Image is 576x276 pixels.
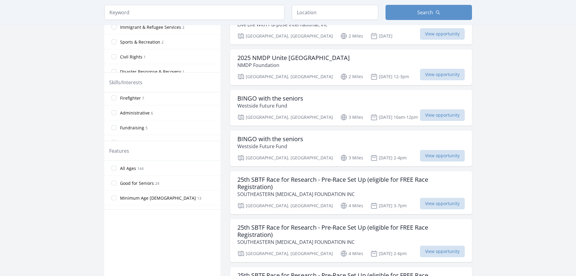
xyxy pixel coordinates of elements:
a: 25th SBTF Race for Research - Pre-Race Set Up (eligible for FREE Race Registration) SOUTHEASTERN ... [230,171,472,214]
a: Volunteers needed for [US_STATE] Tech Yellow Jackets Home Opener [DATE] Live Life With Purpose In... [230,9,472,45]
span: All Ages [120,165,136,171]
a: BINGO with the seniors Westside Future Fund [GEOGRAPHIC_DATA], [GEOGRAPHIC_DATA] 3 Miles [DATE] 2... [230,131,472,166]
legend: Features [109,147,129,155]
span: 1 [182,69,184,75]
span: Caregiving [120,140,142,146]
p: [GEOGRAPHIC_DATA], [GEOGRAPHIC_DATA] [237,32,333,40]
input: Sports & Recreation 2 [112,39,116,44]
input: Administrative 6 [112,110,116,115]
p: NMDP Foundation [237,62,350,69]
input: Caregiving 3 [112,140,116,145]
span: Good for Seniors [120,180,154,186]
h3: BINGO with the seniors [237,135,303,143]
input: Immigrant & Refugee Services 2 [112,25,116,29]
input: Fundraising 5 [112,125,116,130]
p: 4 Miles [340,202,363,209]
p: Westside Future Fund [237,143,303,150]
span: Immigrant & Refugee Services [120,24,181,30]
span: 6 [151,111,153,116]
p: [DATE] 10am-12pm [370,114,418,121]
h3: 25th SBTF Race for Research - Pre-Race Set Up (eligible for FREE Race Registration) [237,224,465,238]
input: Good for Seniors 24 [112,181,116,185]
p: SOUTHEASTERN [MEDICAL_DATA] FOUNDATION INC [237,191,465,198]
h3: 25th SBTF Race for Research - Pre-Race Set Up (eligible for FREE Race Registration) [237,176,465,191]
p: [GEOGRAPHIC_DATA], [GEOGRAPHIC_DATA] [237,202,333,209]
span: 24 [155,181,159,186]
p: [DATE] 12-3pm [370,73,409,80]
p: 3 Miles [340,154,363,161]
span: 13 [197,196,201,201]
span: View opportunity [420,69,465,80]
input: Minimum Age [DEMOGRAPHIC_DATA] 13 [112,195,116,200]
h3: 2025 NMDP Unite [GEOGRAPHIC_DATA] [237,54,350,62]
a: 25th SBTF Race for Research - Pre-Race Set Up (eligible for FREE Race Registration) SOUTHEASTERN ... [230,219,472,262]
p: Westside Future Fund [237,102,303,109]
legend: Skills/Interests [109,79,142,86]
span: Disaster Response & Recovery [120,69,181,75]
p: 3 Miles [340,114,363,121]
p: [DATE] [370,32,392,40]
input: Firefighter 7 [112,95,116,100]
h3: BINGO with the seniors [237,95,303,102]
p: [DATE] 3-7pm [370,202,407,209]
span: 7 [142,96,144,101]
p: [GEOGRAPHIC_DATA], [GEOGRAPHIC_DATA] [237,73,333,80]
a: BINGO with the seniors Westside Future Fund [GEOGRAPHIC_DATA], [GEOGRAPHIC_DATA] 3 Miles [DATE] 1... [230,90,472,126]
span: Minimum Age [DEMOGRAPHIC_DATA] [120,195,196,201]
span: Civil Rights [120,54,142,60]
span: 3 [143,140,145,145]
span: Firefighter [120,95,141,101]
button: Search [386,5,472,20]
span: View opportunity [420,109,465,121]
input: All Ages 144 [112,166,116,171]
span: Administrative [120,110,150,116]
span: Search [417,9,433,16]
span: View opportunity [420,246,465,257]
input: Disaster Response & Recovery 1 [112,69,116,74]
span: View opportunity [420,150,465,161]
p: 2 Miles [340,73,363,80]
span: 1 [144,55,146,60]
span: 144 [137,166,144,171]
span: View opportunity [420,198,465,209]
p: [GEOGRAPHIC_DATA], [GEOGRAPHIC_DATA] [237,114,333,121]
p: SOUTHEASTERN [MEDICAL_DATA] FOUNDATION INC [237,238,465,246]
input: Location [292,5,378,20]
span: View opportunity [420,28,465,40]
a: 2025 NMDP Unite [GEOGRAPHIC_DATA] NMDP Foundation [GEOGRAPHIC_DATA], [GEOGRAPHIC_DATA] 2 Miles [D... [230,49,472,85]
p: [GEOGRAPHIC_DATA], [GEOGRAPHIC_DATA] [237,250,333,257]
p: 2 Miles [340,32,363,40]
p: [DATE] 2-4pm [370,154,407,161]
p: 4 Miles [340,250,363,257]
span: Sports & Recreation [120,39,160,45]
input: Keyword [104,5,285,20]
span: 5 [145,125,148,131]
span: 2 [161,40,164,45]
span: Fundraising [120,125,144,131]
span: 2 [182,25,184,30]
input: Civil Rights 1 [112,54,116,59]
p: [GEOGRAPHIC_DATA], [GEOGRAPHIC_DATA] [237,154,333,161]
p: [DATE] 2-6pm [370,250,407,257]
